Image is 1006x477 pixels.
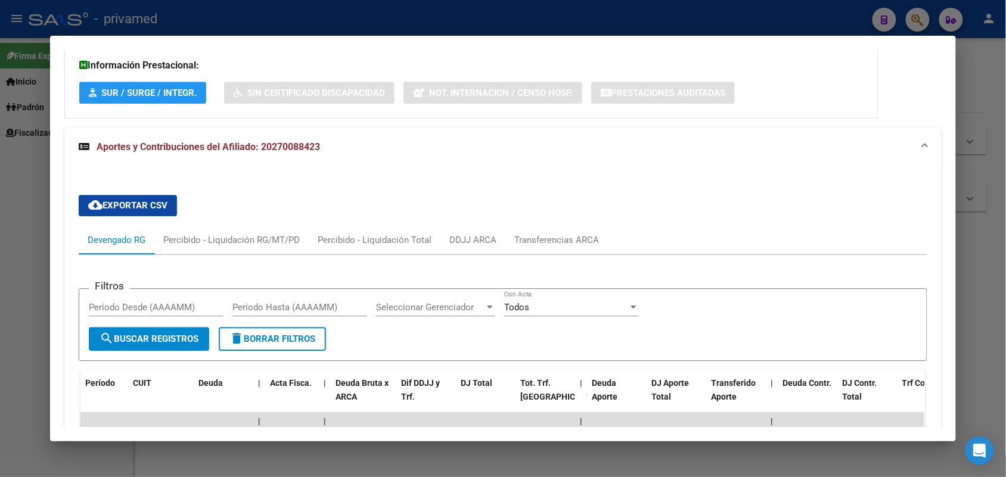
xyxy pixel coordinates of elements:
[79,58,864,73] h3: Información Prestacional:
[897,370,957,423] datatable-header-cell: Trf Contr.
[324,378,326,388] span: |
[778,370,837,423] datatable-header-cell: Deuda Contr.
[258,378,260,388] span: |
[587,370,647,423] datatable-header-cell: Deuda Aporte
[100,331,114,345] mat-icon: search
[224,82,395,104] button: Sin Certificado Discapacidad
[837,370,897,423] datatable-header-cell: DJ Contr. Total
[965,437,994,465] div: Open Intercom Messenger
[133,378,151,388] span: CUIT
[336,378,389,401] span: Deuda Bruta x ARCA
[575,370,587,423] datatable-header-cell: |
[88,198,103,212] mat-icon: cloud_download
[449,233,496,247] div: DDJJ ARCA
[401,378,440,401] span: Dif DDJJ y Trf.
[229,333,315,344] span: Borrar Filtros
[88,200,167,211] span: Exportar CSV
[783,378,831,388] span: Deuda Contr.
[319,370,331,423] datatable-header-cell: |
[771,378,773,388] span: |
[64,128,941,166] mat-expansion-panel-header: Aportes y Contribuciones del Afiliado: 20270088423
[229,331,244,345] mat-icon: delete
[520,378,601,401] span: Tot. Trf. [GEOGRAPHIC_DATA]
[88,233,145,247] div: Devengado RG
[331,370,396,423] datatable-header-cell: Deuda Bruta x ARCA
[270,378,312,388] span: Acta Fisca.
[403,82,582,104] button: Not. Internacion / Censo Hosp.
[456,370,516,423] datatable-header-cell: DJ Total
[651,378,689,401] span: DJ Aporte Total
[580,416,582,426] span: |
[461,378,492,388] span: DJ Total
[706,370,766,423] datatable-header-cell: Transferido Aporte
[516,370,575,423] datatable-header-cell: Tot. Trf. Bruto
[766,370,778,423] datatable-header-cell: |
[79,82,206,104] button: SUR / SURGE / INTEGR.
[80,370,128,423] datatable-header-cell: Período
[163,233,300,247] div: Percibido - Liquidación RG/MT/PD
[647,370,706,423] datatable-header-cell: DJ Aporte Total
[580,378,582,388] span: |
[97,141,320,152] span: Aportes y Contribuciones del Afiliado: 20270088423
[324,416,326,426] span: |
[85,378,115,388] span: Período
[429,88,573,98] span: Not. Internacion / Censo Hosp.
[842,378,877,401] span: DJ Contr. Total
[902,378,937,388] span: Trf Contr.
[89,279,130,292] h3: Filtros
[711,378,756,401] span: Transferido Aporte
[253,370,265,423] datatable-header-cell: |
[265,370,319,423] datatable-header-cell: Acta Fisca.
[258,416,260,426] span: |
[198,378,223,388] span: Deuda
[611,88,725,98] span: Prestaciones Auditadas
[100,333,198,344] span: Buscar Registros
[128,370,194,423] datatable-header-cell: CUIT
[514,233,599,247] div: Transferencias ARCA
[79,195,177,216] button: Exportar CSV
[591,82,735,104] button: Prestaciones Auditadas
[376,302,485,313] span: Seleccionar Gerenciador
[396,370,456,423] datatable-header-cell: Dif DDJJ y Trf.
[318,233,431,247] div: Percibido - Liquidación Total
[194,370,253,423] datatable-header-cell: Deuda
[504,302,529,313] span: Todos
[247,88,385,98] span: Sin Certificado Discapacidad
[89,327,209,351] button: Buscar Registros
[592,378,617,401] span: Deuda Aporte
[219,327,326,351] button: Borrar Filtros
[101,88,197,98] span: SUR / SURGE / INTEGR.
[771,416,773,426] span: |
